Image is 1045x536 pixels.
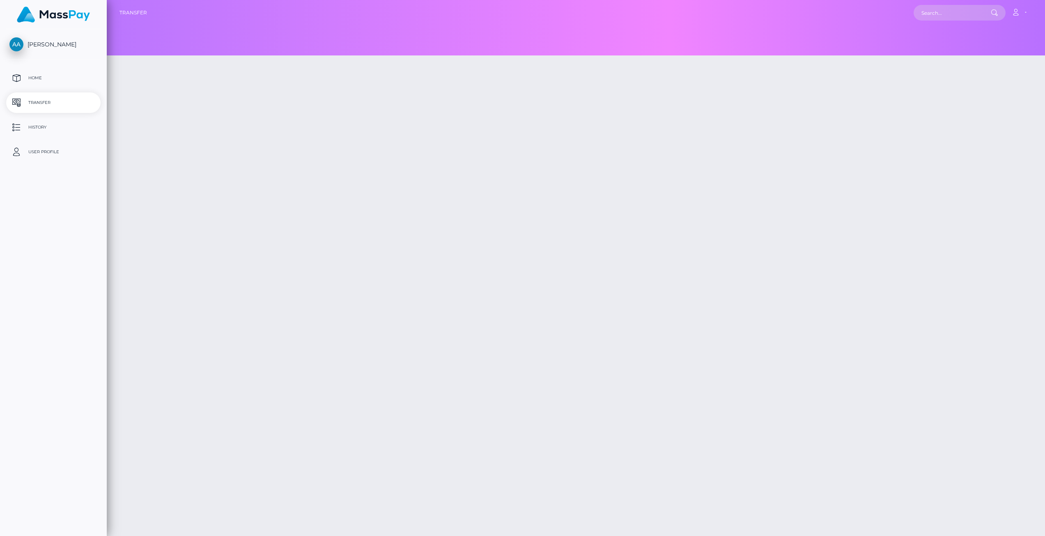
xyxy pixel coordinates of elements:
span: [PERSON_NAME] [6,41,101,48]
img: MassPay [17,7,90,23]
a: Transfer [119,4,147,21]
p: Home [9,72,97,84]
p: Transfer [9,97,97,109]
a: User Profile [6,142,101,162]
a: Transfer [6,92,101,113]
a: History [6,117,101,138]
input: Search... [914,5,991,21]
p: History [9,121,97,133]
p: User Profile [9,146,97,158]
a: Home [6,68,101,88]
